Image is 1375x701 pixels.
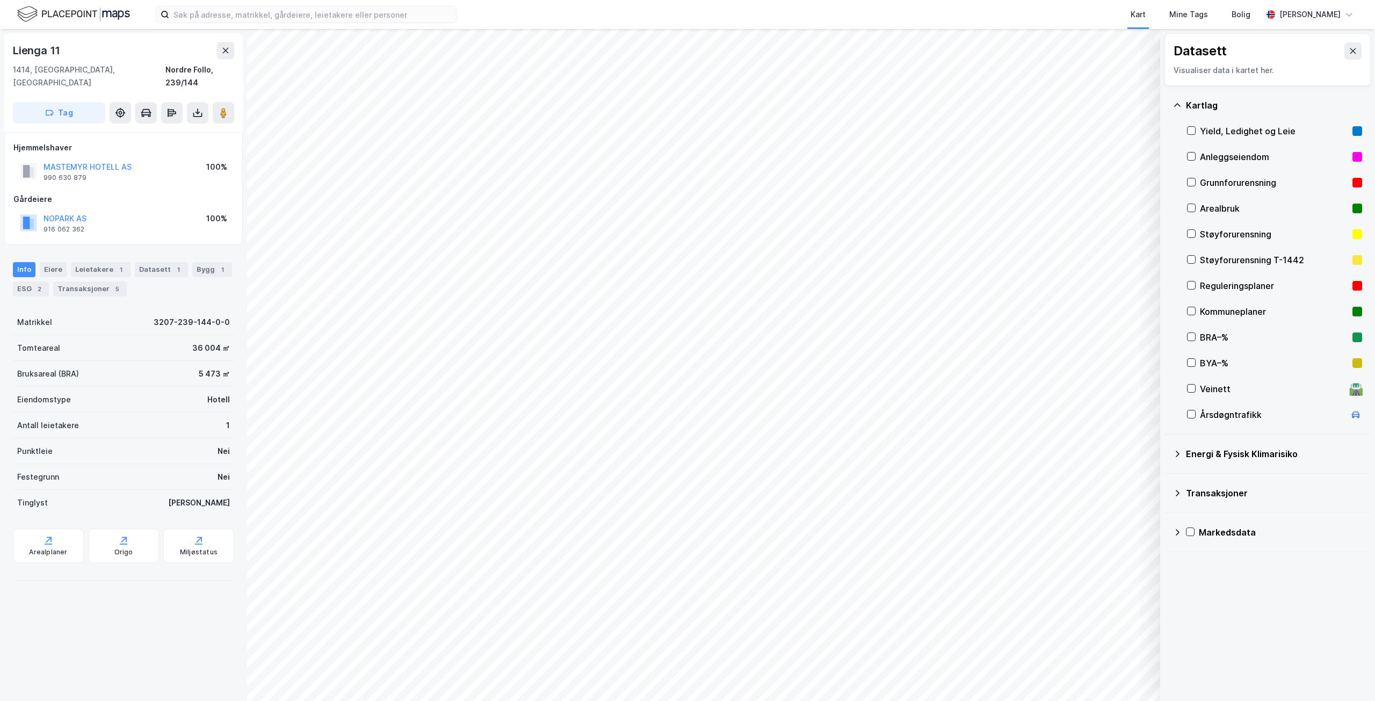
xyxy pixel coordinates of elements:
div: Hjemmelshaver [13,141,234,154]
div: Antall leietakere [17,419,79,432]
div: Energi & Fysisk Klimarisiko [1186,447,1362,460]
div: 5 [112,284,122,294]
div: Datasett [135,262,188,277]
div: BYA–% [1200,357,1348,370]
div: Årsdøgntrafikk [1200,408,1345,421]
div: Transaksjoner [53,281,127,297]
div: Nei [218,445,230,458]
div: 990 630 879 [44,174,86,182]
div: Hotell [207,393,230,406]
div: Punktleie [17,445,53,458]
div: 100% [206,212,227,225]
div: Kartlag [1186,99,1362,112]
div: Lienga 11 [13,42,62,59]
div: Matrikkel [17,316,52,329]
div: Arealbruk [1200,202,1348,215]
iframe: Chat Widget [1321,649,1375,701]
div: Gårdeiere [13,193,234,206]
div: Origo [114,548,133,557]
div: Transaksjoner [1186,487,1362,500]
div: Mine Tags [1169,8,1208,21]
div: 1 [115,264,126,275]
div: Eiere [40,262,67,277]
div: 1 [226,419,230,432]
div: Kommuneplaner [1200,305,1348,318]
button: Tag [13,102,105,124]
div: ESG [13,281,49,297]
div: 🛣️ [1349,382,1363,396]
div: Info [13,262,35,277]
img: logo.f888ab2527a4732fd821a326f86c7f29.svg [17,5,130,24]
div: Datasett [1174,42,1227,60]
div: Støyforurensning [1200,228,1348,241]
div: Arealplaner [29,548,67,557]
div: Yield, Ledighet og Leie [1200,125,1348,138]
div: Tomteareal [17,342,60,355]
div: 1 [217,264,228,275]
div: 100% [206,161,227,174]
div: Kart [1131,8,1146,21]
div: Markedsdata [1199,526,1362,539]
div: Veinett [1200,382,1345,395]
div: 916 062 362 [44,225,84,234]
div: Nordre Follo, 239/144 [165,63,234,89]
div: Grunnforurensning [1200,176,1348,189]
div: Nei [218,471,230,483]
div: 36 004 ㎡ [192,342,230,355]
div: 3207-239-144-0-0 [154,316,230,329]
div: Bruksareal (BRA) [17,367,79,380]
div: Eiendomstype [17,393,71,406]
div: 1414, [GEOGRAPHIC_DATA], [GEOGRAPHIC_DATA] [13,63,165,89]
div: 5 473 ㎡ [199,367,230,380]
div: Anleggseiendom [1200,150,1348,163]
div: [PERSON_NAME] [168,496,230,509]
div: Støyforurensning T-1442 [1200,254,1348,266]
input: Søk på adresse, matrikkel, gårdeiere, leietakere eller personer [169,6,456,23]
div: 2 [34,284,45,294]
div: Bygg [192,262,232,277]
div: Miljøstatus [180,548,218,557]
div: Bolig [1232,8,1250,21]
div: 1 [173,264,184,275]
div: Tinglyst [17,496,48,509]
div: Visualiser data i kartet her. [1174,64,1362,77]
div: BRA–% [1200,331,1348,344]
div: Leietakere [71,262,131,277]
div: Festegrunn [17,471,59,483]
div: [PERSON_NAME] [1279,8,1341,21]
div: Reguleringsplaner [1200,279,1348,292]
